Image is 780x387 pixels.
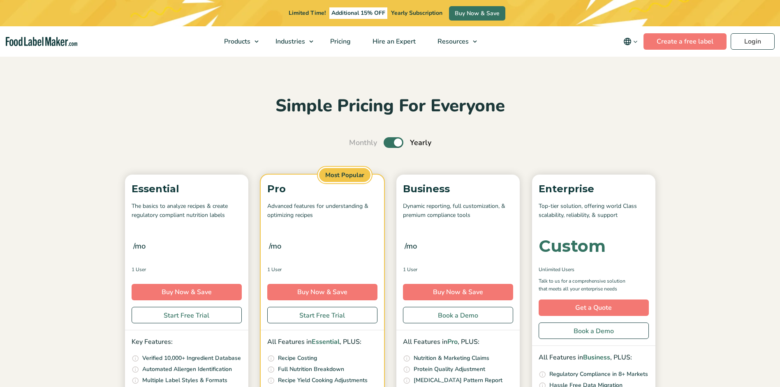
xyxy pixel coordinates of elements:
p: The basics to analyze recipes & create regulatory compliant nutrition labels [132,202,242,220]
span: Yearly Subscription [391,9,442,17]
a: Hire an Expert [362,26,425,57]
p: All Features in , PLUS: [267,337,377,348]
a: Industries [265,26,317,57]
p: Multiple Label Styles & Formats [142,376,227,385]
a: Start Free Trial [267,307,377,323]
span: 1 User [132,266,146,273]
span: Essential [312,337,340,346]
span: /mo [405,240,417,252]
span: Pricing [328,37,352,46]
p: Talk to us for a comprehensive solution that meets all your enterprise needs [539,277,633,293]
span: Most Popular [318,167,372,184]
a: Get a Quote [539,299,649,316]
span: Industries [273,37,306,46]
p: Full Nutrition Breakdown [278,365,344,374]
div: Custom [539,238,606,254]
p: Recipe Yield Cooking Adjustments [278,376,368,385]
p: Essential [132,181,242,197]
a: Book a Demo [539,322,649,339]
a: Resources [427,26,481,57]
span: Unlimited Users [539,266,574,273]
span: Business [583,353,610,362]
a: Buy Now & Save [132,284,242,300]
span: Limited Time! [289,9,326,17]
label: Toggle [384,137,403,148]
p: Nutrition & Marketing Claims [414,354,489,363]
p: Verified 10,000+ Ingredient Database [142,354,241,363]
p: Regulatory Compliance in 8+ Markets [549,370,648,379]
p: Protein Quality Adjustment [414,365,485,374]
p: Pro [267,181,377,197]
span: 1 User [403,266,417,273]
a: Start Free Trial [132,307,242,323]
a: Book a Demo [403,307,513,323]
span: /mo [269,240,281,252]
a: Buy Now & Save [449,6,505,21]
span: Products [222,37,251,46]
a: Buy Now & Save [403,284,513,300]
a: Create a free label [643,33,727,50]
span: Pro [447,337,458,346]
a: Buy Now & Save [267,284,377,300]
a: Login [731,33,775,50]
span: Yearly [410,137,431,148]
a: Products [213,26,263,57]
p: Business [403,181,513,197]
p: [MEDICAL_DATA] Pattern Report [414,376,502,385]
span: /mo [133,240,146,252]
p: Top-tier solution, offering world Class scalability, reliability, & support [539,202,649,220]
span: Hire an Expert [370,37,417,46]
p: Advanced features for understanding & optimizing recipes [267,202,377,220]
p: Automated Allergen Identification [142,365,232,374]
span: Resources [435,37,470,46]
p: Enterprise [539,181,649,197]
span: Additional 15% OFF [329,7,387,19]
p: All Features in , PLUS: [403,337,513,348]
p: Dynamic reporting, full customization, & premium compliance tools [403,202,513,220]
a: Pricing [319,26,360,57]
h2: Simple Pricing For Everyone [121,95,660,117]
span: Monthly [349,137,377,148]
p: Key Features: [132,337,242,348]
span: 1 User [267,266,282,273]
p: All Features in , PLUS: [539,352,649,363]
p: Recipe Costing [278,354,317,363]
